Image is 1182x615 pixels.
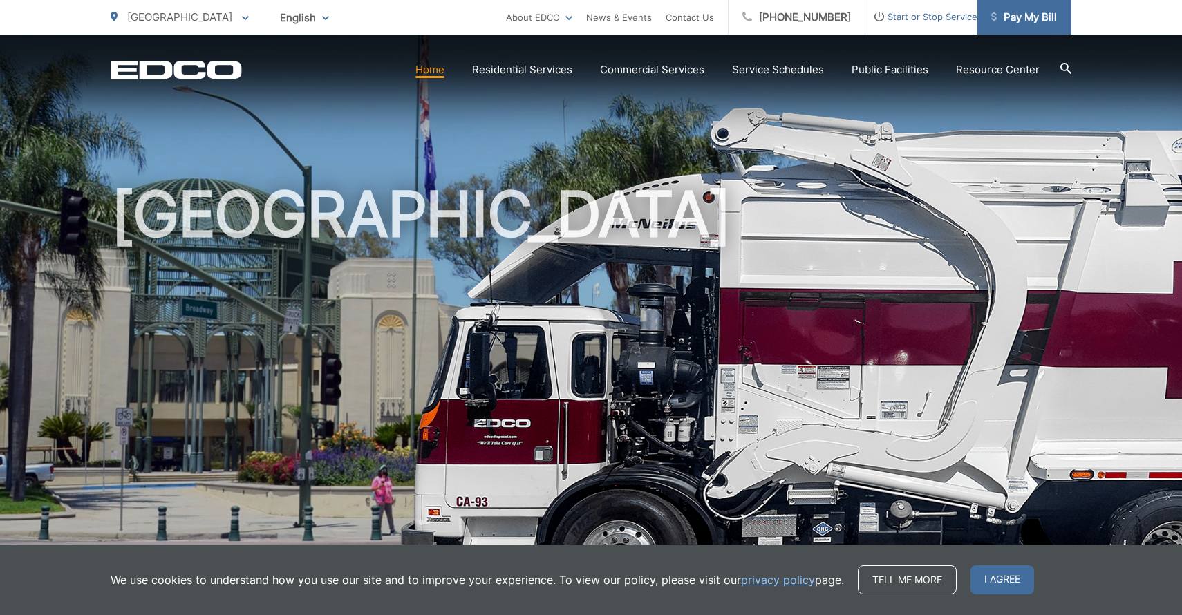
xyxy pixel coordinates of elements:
[111,571,844,588] p: We use cookies to understand how you use our site and to improve your experience. To view our pol...
[956,61,1040,78] a: Resource Center
[472,61,572,78] a: Residential Services
[991,9,1057,26] span: Pay My Bill
[732,61,824,78] a: Service Schedules
[600,61,704,78] a: Commercial Services
[586,9,652,26] a: News & Events
[415,61,444,78] a: Home
[270,6,339,30] span: English
[111,60,242,79] a: EDCD logo. Return to the homepage.
[127,10,232,23] span: [GEOGRAPHIC_DATA]
[666,9,714,26] a: Contact Us
[858,565,957,594] a: Tell me more
[741,571,815,588] a: privacy policy
[506,9,572,26] a: About EDCO
[852,61,928,78] a: Public Facilities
